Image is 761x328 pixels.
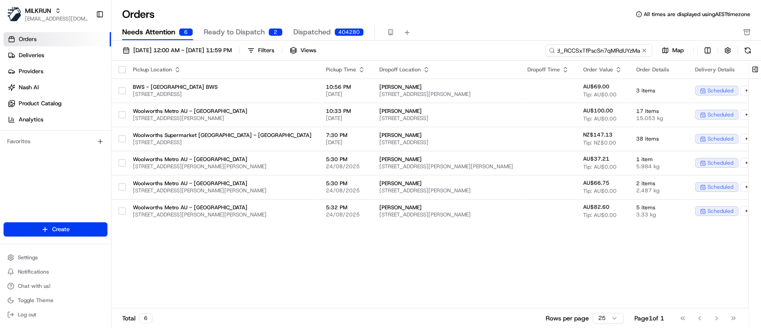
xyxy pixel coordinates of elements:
span: [STREET_ADDRESS] [379,139,513,146]
span: [DATE] [326,91,365,98]
span: [STREET_ADDRESS][PERSON_NAME] [379,211,513,218]
button: [DATE] 12:00 AM - [DATE] 11:59 PM [119,44,236,57]
span: 38 items [636,135,681,142]
span: 2.487 kg [636,187,681,194]
span: 3 items [636,87,681,94]
span: Chat with us! [18,282,50,290]
span: [PERSON_NAME] [379,83,513,91]
img: MILKRUN [7,7,21,21]
div: Order Details [636,66,681,73]
span: Orders [19,35,37,43]
span: Woolworths Metro AU - [GEOGRAPHIC_DATA] [133,180,312,187]
a: Deliveries [4,48,111,62]
button: Notifications [4,266,107,278]
button: Settings [4,251,107,264]
button: Chat with us! [4,280,107,292]
span: Ready to Dispatch [204,27,265,37]
span: [STREET_ADDRESS][PERSON_NAME] [379,91,513,98]
span: Map [672,46,684,54]
span: Tip: AU$0.00 [583,115,617,122]
span: Analytics [19,116,43,124]
a: Analytics [4,112,111,127]
div: 6 [179,28,193,36]
span: Needs Attention [122,27,175,37]
span: 15.053 kg [636,115,681,122]
button: Views [286,44,320,57]
span: [PERSON_NAME] [379,180,513,187]
span: 10:33 PM [326,108,365,115]
div: + 4 [740,86,757,95]
div: Pickup Location [133,66,312,73]
span: [STREET_ADDRESS] [133,139,312,146]
span: 2 items [636,180,681,187]
a: Orders [4,32,111,46]
span: 1 item [636,156,681,163]
button: Create [4,222,107,237]
span: 10:56 PM [326,83,365,91]
div: Page 1 of 1 [634,314,664,323]
span: AU$66.75 [583,179,609,187]
span: AU$82.60 [583,203,609,211]
span: Tip: AU$0.00 [583,91,617,98]
span: Woolworths Metro AU - [GEOGRAPHIC_DATA] [133,204,312,211]
span: 5:30 PM [326,180,365,187]
input: Type to search [545,44,652,57]
div: + 2 [740,206,757,216]
span: Deliveries [19,51,44,59]
span: 24/08/2025 [326,187,365,194]
div: 404280 [334,28,364,36]
div: + 2 [740,182,757,192]
div: + 2 [740,134,757,144]
span: [STREET_ADDRESS][PERSON_NAME][PERSON_NAME] [133,211,312,218]
span: Woolworths Metro AU - [GEOGRAPHIC_DATA] [133,108,312,115]
span: Woolworths Metro AU - [GEOGRAPHIC_DATA] [133,156,312,163]
div: 2 [268,28,283,36]
span: [PERSON_NAME] [379,204,513,211]
div: + 2 [740,110,757,120]
span: Settings [18,254,38,261]
button: MILKRUN [25,6,51,15]
a: Nash AI [4,80,111,95]
button: MILKRUNMILKRUN[EMAIL_ADDRESS][DOMAIN_NAME] [4,4,92,25]
span: [PERSON_NAME] [379,156,513,163]
span: Tip: NZ$0.00 [583,139,616,146]
a: Product Catalog [4,96,111,111]
span: Create [52,225,70,233]
span: scheduled [708,208,733,215]
span: 3.33 kg [636,211,681,218]
span: Nash AI [19,83,39,91]
span: 5:30 PM [326,156,365,163]
span: scheduled [708,135,733,142]
span: [STREET_ADDRESS][PERSON_NAME][PERSON_NAME] [379,163,513,170]
span: [DATE] [326,115,365,122]
span: [STREET_ADDRESS] [379,115,513,122]
span: [PERSON_NAME] [379,108,513,115]
span: [STREET_ADDRESS][PERSON_NAME][PERSON_NAME] [133,163,312,170]
span: Tip: AU$0.00 [583,163,617,170]
p: Rows per page [546,314,589,323]
span: AU$100.00 [583,107,613,114]
span: Log out [18,311,36,318]
span: Product Catalog [19,100,62,108]
span: [STREET_ADDRESS][PERSON_NAME] [133,115,312,122]
span: 7:30 PM [326,132,365,139]
span: All times are displayed using AEST timezone [644,11,750,18]
button: Filters [243,44,278,57]
span: scheduled [708,111,733,118]
span: Woolworths Supermarket [GEOGRAPHIC_DATA] - [GEOGRAPHIC_DATA] [133,132,312,139]
div: + 2 [740,158,757,168]
span: 17 items [636,108,681,115]
span: scheduled [708,87,733,94]
div: Dropoff Location [379,66,513,73]
div: Pickup Time [326,66,365,73]
span: Notifications [18,268,49,275]
a: Providers [4,64,111,79]
div: Filters [258,46,274,54]
span: Tip: AU$0.00 [583,212,617,219]
div: Order Value [583,66,622,73]
span: Providers [19,67,43,75]
button: [EMAIL_ADDRESS][DOMAIN_NAME] [25,15,89,22]
span: scheduled [708,159,733,166]
span: 5:32 PM [326,204,365,211]
div: Total [122,313,152,323]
